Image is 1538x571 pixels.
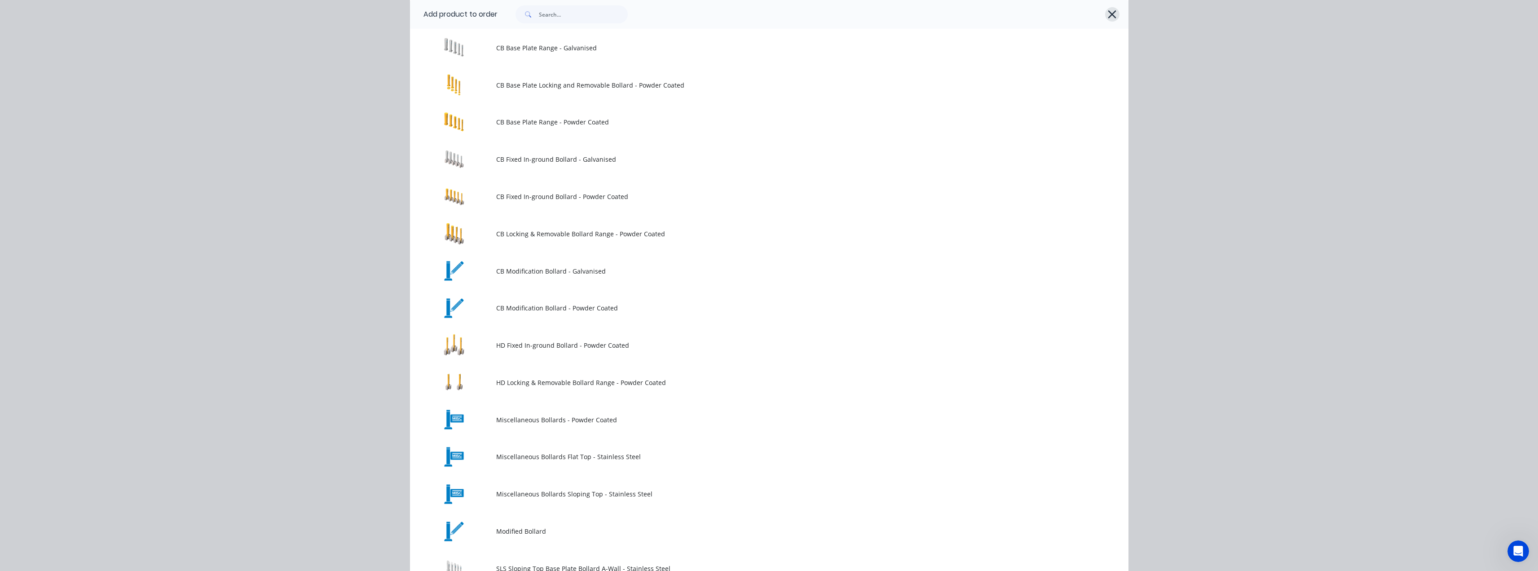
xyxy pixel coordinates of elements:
span: CB Base Plate Range - Powder Coated [496,117,1002,127]
span: CB Base Plate Locking and Removable Bollard - Powder Coated [496,80,1002,90]
span: Modified Bollard [496,527,1002,536]
span: HD Fixed In-ground Bollard - Powder Coated [496,341,1002,350]
span: Miscellaneous Bollards Flat Top - Stainless Steel [496,452,1002,461]
span: CB Modification Bollard - Powder Coated [496,303,1002,313]
span: HD Locking & Removable Bollard Range - Powder Coated [496,378,1002,387]
input: Search... [539,5,628,23]
span: Miscellaneous Bollards Sloping Top - Stainless Steel [496,489,1002,499]
span: CB Modification Bollard - Galvanised [496,266,1002,276]
iframe: Intercom live chat [1507,540,1529,562]
span: CB Base Plate Range - Galvanised [496,43,1002,53]
span: CB Fixed In-ground Bollard - Galvanised [496,155,1002,164]
span: CB Locking & Removable Bollard Range - Powder Coated [496,229,1002,239]
span: CB Fixed In-ground Bollard - Powder Coated [496,192,1002,201]
span: Miscellaneous Bollards - Powder Coated [496,415,1002,425]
